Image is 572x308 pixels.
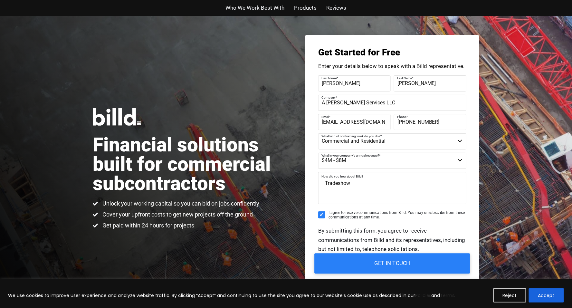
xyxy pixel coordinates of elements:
[318,48,466,57] h3: Get Started for Free
[440,292,455,299] a: Terms
[101,200,259,207] span: Unlock your working capital so you can bid on jobs confidently
[329,210,466,220] span: I agree to receive communications from Billd. You may unsubscribe from these communications at an...
[101,211,253,218] span: Cover your upfront costs to get new projects off the ground
[397,115,406,119] span: Phone
[397,76,412,80] span: Last Name
[415,292,432,299] a: Policies
[493,288,526,303] button: Reject
[321,76,337,80] span: First Name
[318,211,325,218] input: I agree to receive communications from Billd. You may unsubscribe from these communications at an...
[321,96,336,99] span: Company
[315,254,470,274] input: GET IN TOUCH
[318,63,466,69] p: Enter your details below to speak with a Billd representative.
[318,227,465,253] span: By submitting this form, you agree to receive communications from Billd and its representatives, ...
[93,135,286,193] h1: Financial solutions built for commercial subcontractors
[327,3,347,13] a: Reviews
[294,3,317,13] a: Products
[318,172,466,204] textarea: Tradeshow
[321,175,363,178] span: How did you hear about Billd?
[101,222,194,229] span: Get paid within 24 hours for projects
[8,292,456,299] p: We use cookies to improve user experience and analyze website traffic. By clicking “Accept” and c...
[529,288,564,303] button: Accept
[321,115,329,119] span: Email
[226,3,285,13] a: Who We Work Best With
